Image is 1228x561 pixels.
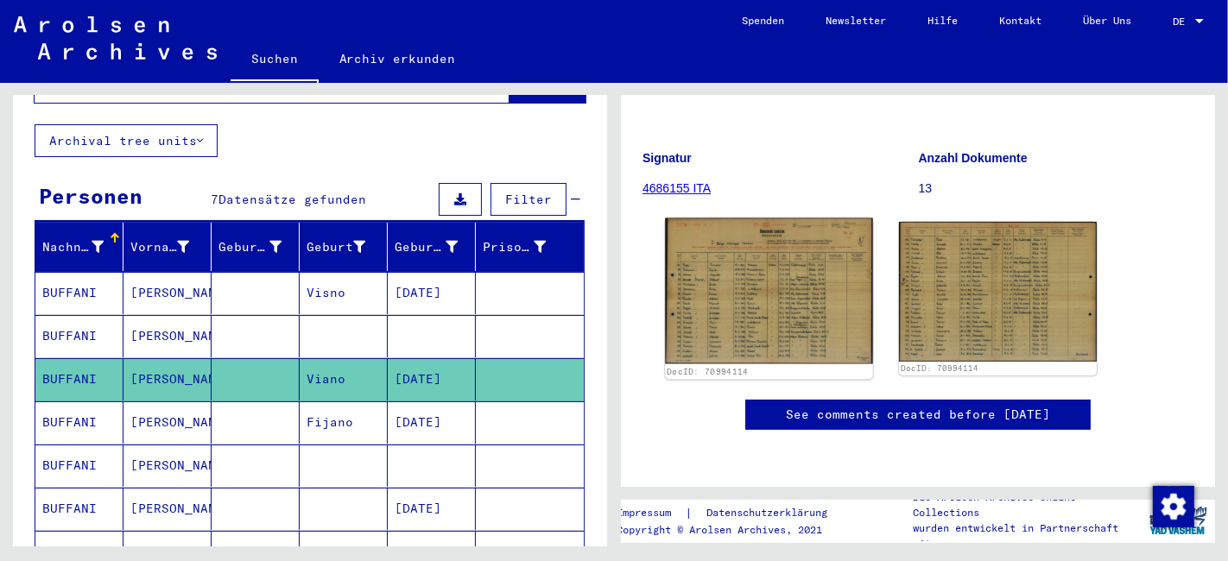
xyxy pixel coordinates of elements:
[901,363,978,373] a: DocID: 70994114
[899,222,1097,361] img: 002.jpg
[1173,16,1192,28] span: DE
[483,238,546,256] div: Prisoner #
[123,444,212,487] mat-cell: [PERSON_NAME]
[388,401,476,444] mat-cell: [DATE]
[300,401,388,444] mat-cell: Fijano
[395,233,479,261] div: Geburtsdatum
[35,272,123,314] mat-cell: BUFFANI
[123,401,212,444] mat-cell: [PERSON_NAME]
[39,180,142,211] div: Personen
[919,180,1194,198] p: 13
[388,272,476,314] mat-cell: [DATE]
[642,181,711,195] a: 4686155 ITA
[483,233,567,261] div: Prisoner #
[35,444,123,487] mat-cell: BUFFANI
[218,233,303,261] div: Geburtsname
[35,223,123,271] mat-header-cell: Nachname
[617,504,848,522] div: |
[211,192,218,207] span: 7
[617,504,685,522] a: Impressum
[319,38,477,79] a: Archiv erkunden
[35,488,123,530] mat-cell: BUFFANI
[212,223,300,271] mat-header-cell: Geburtsname
[123,315,212,357] mat-cell: [PERSON_NAME]
[35,401,123,444] mat-cell: BUFFANI
[617,522,848,538] p: Copyright © Arolsen Archives, 2021
[300,272,388,314] mat-cell: Visno
[307,233,387,261] div: Geburt‏
[395,238,458,256] div: Geburtsdatum
[388,358,476,400] mat-cell: [DATE]
[123,358,212,400] mat-cell: [PERSON_NAME]
[491,183,567,216] button: Filter
[130,238,189,256] div: Vorname
[123,488,212,530] mat-cell: [PERSON_NAME]
[218,192,366,207] span: Datensätze gefunden
[123,223,212,271] mat-header-cell: Vorname
[388,223,476,271] mat-header-cell: Geburtsdatum
[14,16,217,60] img: Arolsen_neg.svg
[786,406,1050,424] a: See comments created before [DATE]
[35,315,123,357] mat-cell: BUFFANI
[913,489,1141,520] p: Die Arolsen Archives Online-Collections
[913,520,1141,552] p: wurden entwickelt in Partnerschaft mit
[300,358,388,400] mat-cell: Viano
[130,233,211,261] div: Vorname
[300,223,388,271] mat-header-cell: Geburt‏
[476,223,584,271] mat-header-cell: Prisoner #
[667,367,749,377] a: DocID: 70994114
[388,488,476,530] mat-cell: [DATE]
[505,192,552,207] span: Filter
[231,38,319,83] a: Suchen
[35,358,123,400] mat-cell: BUFFANI
[642,151,692,165] b: Signatur
[35,124,218,157] button: Archival tree units
[1146,499,1211,542] img: yv_logo.png
[123,272,212,314] mat-cell: [PERSON_NAME]
[919,151,1028,165] b: Anzahl Dokumente
[1153,486,1194,527] img: Zustimmung ändern
[693,504,848,522] a: Datenschutzerklärung
[42,233,125,261] div: Nachname
[307,238,365,256] div: Geburt‏
[665,218,872,364] img: 001.jpg
[42,238,104,256] div: Nachname
[218,238,282,256] div: Geburtsname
